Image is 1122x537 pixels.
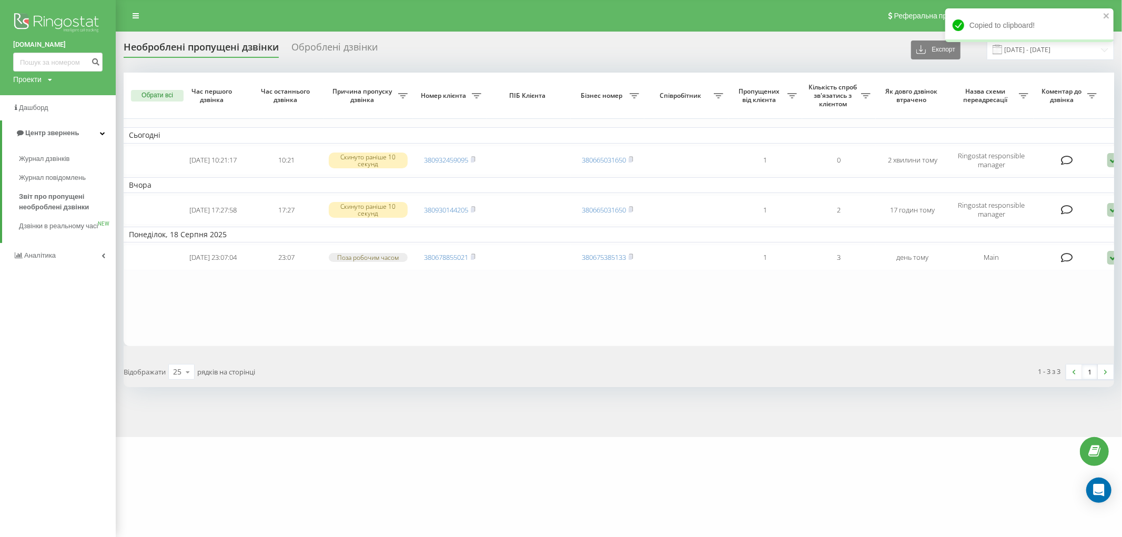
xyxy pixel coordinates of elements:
[329,202,408,218] div: Скинуто раніше 10 секунд
[884,87,941,104] span: Як довго дзвінок втрачено
[729,146,802,175] td: 1
[876,146,949,175] td: 2 хвилини тому
[19,149,116,168] a: Журнал дзвінків
[185,87,241,104] span: Час першого дзвінка
[13,11,103,37] img: Ringostat logo
[1103,12,1110,22] button: close
[329,253,408,262] div: Поза робочим часом
[911,40,961,59] button: Експорт
[1039,87,1087,104] span: Коментар до дзвінка
[729,245,802,270] td: 1
[2,120,116,146] a: Центр звернень
[250,146,324,175] td: 10:21
[418,92,472,100] span: Номер клієнта
[124,42,279,58] div: Необроблені пропущені дзвінки
[802,245,876,270] td: 3
[650,92,714,100] span: Співробітник
[949,245,1034,270] td: Main
[19,104,48,112] span: Дашборд
[582,205,626,215] a: 380665031650
[19,217,116,236] a: Дзвінки в реальному часіNEW
[1086,478,1111,503] div: Open Intercom Messenger
[176,195,250,225] td: [DATE] 17:27:58
[876,245,949,270] td: день тому
[949,195,1034,225] td: Ringostat responsible manager
[258,87,315,104] span: Час останнього дзвінка
[25,129,79,137] span: Центр звернень
[250,245,324,270] td: 23:07
[131,90,184,102] button: Обрати всі
[802,195,876,225] td: 2
[1038,366,1061,377] div: 1 - 3 з 3
[424,252,468,262] a: 380678855021
[807,83,861,108] span: Кількість спроб зв'язатись з клієнтом
[291,42,378,58] div: Оброблені дзвінки
[19,221,98,231] span: Дзвінки в реальному часі
[496,92,562,100] span: ПІБ Клієнта
[329,153,408,168] div: Скинуто раніше 10 секунд
[124,367,166,377] span: Відображати
[176,245,250,270] td: [DATE] 23:07:04
[19,191,110,212] span: Звіт про пропущені необроблені дзвінки
[13,39,103,50] a: [DOMAIN_NAME]
[19,187,116,217] a: Звіт про пропущені необроблені дзвінки
[19,173,86,183] span: Журнал повідомлень
[176,146,250,175] td: [DATE] 10:21:17
[250,195,324,225] td: 17:27
[955,87,1019,104] span: Назва схеми переадресації
[13,74,42,85] div: Проекти
[582,252,626,262] a: 380675385133
[949,146,1034,175] td: Ringostat responsible manager
[802,146,876,175] td: 0
[13,53,103,72] input: Пошук за номером
[197,367,255,377] span: рядків на сторінці
[424,155,468,165] a: 380932459095
[876,195,949,225] td: 17 годин тому
[894,12,972,20] span: Реферальна програма
[1082,364,1098,379] a: 1
[729,195,802,225] td: 1
[582,155,626,165] a: 380665031650
[424,205,468,215] a: 380930144205
[19,168,116,187] a: Журнал повідомлень
[945,8,1114,42] div: Copied to clipboard!
[173,367,181,377] div: 25
[329,87,398,104] span: Причина пропуску дзвінка
[734,87,787,104] span: Пропущених від клієнта
[24,251,56,259] span: Аналiтика
[576,92,630,100] span: Бізнес номер
[19,154,69,164] span: Журнал дзвінків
